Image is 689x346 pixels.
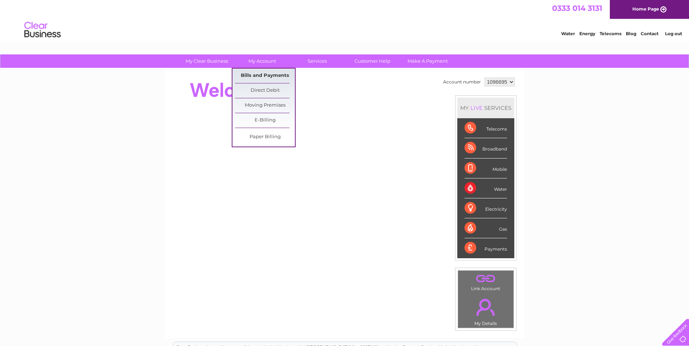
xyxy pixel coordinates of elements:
[398,54,458,68] a: Make A Payment
[235,98,295,113] a: Moving Premises
[600,31,621,36] a: Telecoms
[465,178,507,198] div: Water
[552,4,602,13] a: 0333 014 3131
[465,138,507,158] div: Broadband
[235,113,295,128] a: E-Billing
[465,198,507,218] div: Electricity
[24,19,61,41] img: logo.png
[579,31,595,36] a: Energy
[465,158,507,178] div: Mobile
[626,31,636,36] a: Blog
[460,294,512,320] a: .
[469,104,484,111] div: LIVE
[177,54,237,68] a: My Clear Business
[641,31,658,36] a: Contact
[235,69,295,83] a: Bills and Payments
[287,54,347,68] a: Services
[465,118,507,138] div: Telecoms
[457,98,514,118] div: MY SERVICES
[232,54,292,68] a: My Account
[173,4,516,35] div: Clear Business is a trading name of Verastar Limited (registered in [GEOGRAPHIC_DATA] No. 3667643...
[465,218,507,238] div: Gas
[343,54,402,68] a: Customer Help
[458,270,514,293] td: Link Account
[465,238,507,258] div: Payments
[235,83,295,98] a: Direct Debit
[441,76,483,88] td: Account number
[235,130,295,144] a: Paper Billing
[460,272,512,285] a: .
[561,31,575,36] a: Water
[665,31,682,36] a: Log out
[458,293,514,328] td: My Details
